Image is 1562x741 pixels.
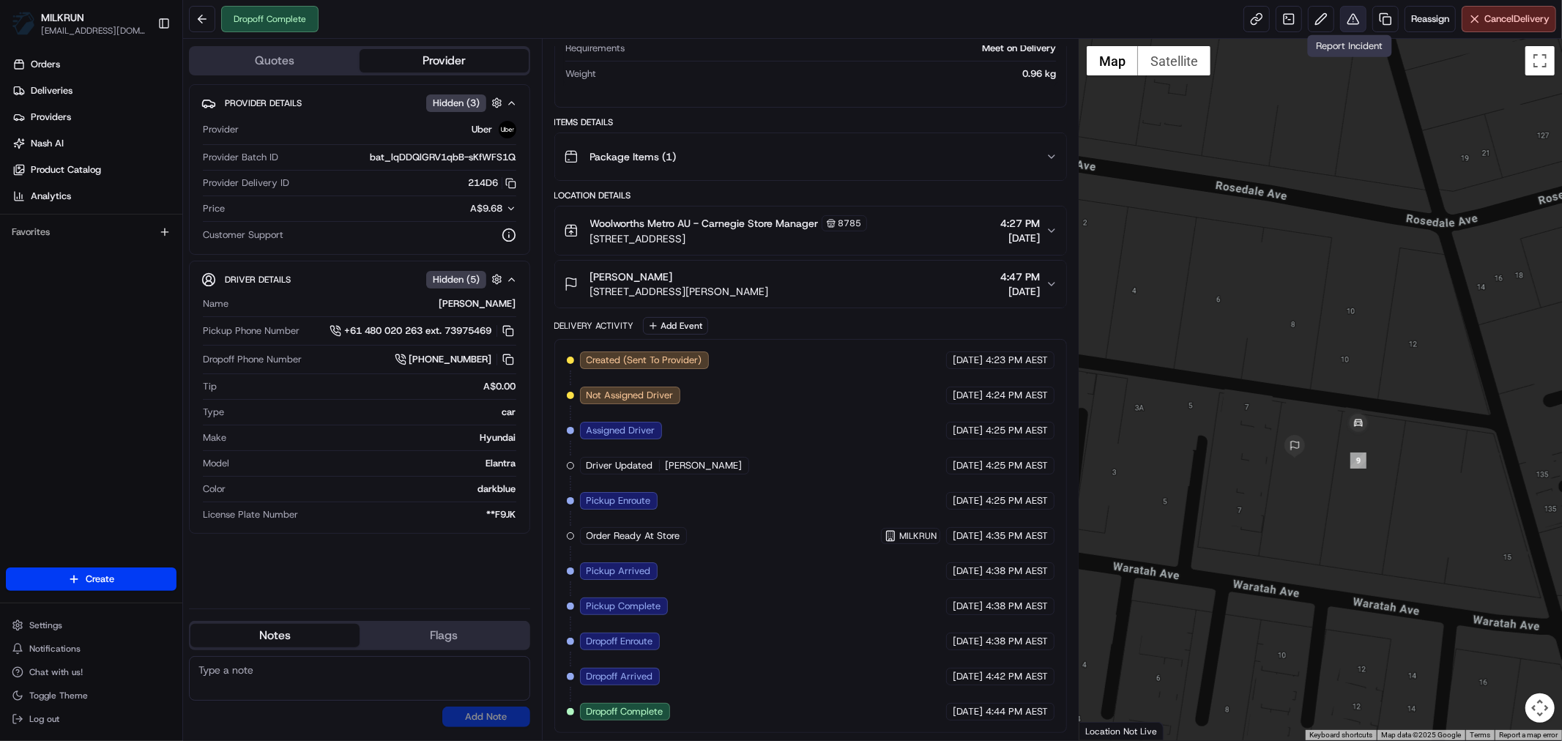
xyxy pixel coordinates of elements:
span: Make [203,431,226,444]
button: Show satellite imagery [1138,46,1210,75]
span: Package Items ( 1 ) [590,149,677,164]
button: Keyboard shortcuts [1309,730,1372,740]
div: Location Not Live [1079,722,1164,740]
button: Notifications [6,638,176,659]
button: [PERSON_NAME][STREET_ADDRESS][PERSON_NAME]4:47 PM[DATE] [555,261,1066,308]
span: Order Ready At Store [587,529,680,543]
button: Provider DetailsHidden (3) [201,91,518,115]
span: Product Catalog [31,163,101,176]
span: 4:38 PM AEST [986,565,1048,578]
span: 4:38 PM AEST [986,600,1048,613]
button: Toggle fullscreen view [1525,46,1555,75]
button: Package Items (1) [555,133,1066,180]
button: CancelDelivery [1462,6,1556,32]
button: +61 480 020 263 ext. 73975469 [330,323,516,339]
a: Providers [6,105,182,129]
span: [PERSON_NAME] [666,459,743,472]
span: Driver Updated [587,459,653,472]
span: Chat with us! [29,666,83,678]
button: Flags [360,624,529,647]
a: Report a map error [1499,731,1558,739]
span: [DATE] [953,424,983,437]
span: Orders [31,58,60,71]
span: Pickup Complete [587,600,661,613]
span: 4:42 PM AEST [986,670,1048,683]
span: Log out [29,713,59,725]
button: A$9.68 [387,202,516,215]
div: Favorites [6,220,176,244]
span: Pickup Phone Number [203,324,300,338]
span: Pickup Arrived [587,565,651,578]
span: Reassign [1411,12,1449,26]
span: 4:25 PM AEST [986,459,1048,472]
span: [DATE] [953,494,983,507]
button: Log out [6,709,176,729]
button: MILKRUNMILKRUN[EMAIL_ADDRESS][DOMAIN_NAME] [6,6,152,41]
span: Provider Batch ID [203,151,278,164]
button: Show street map [1087,46,1138,75]
span: [DATE] [953,459,983,472]
button: [EMAIL_ADDRESS][DOMAIN_NAME] [41,25,146,37]
img: MILKRUN [12,12,35,35]
button: Notes [190,624,360,647]
span: [DATE] [1000,284,1040,299]
img: uber-new-logo.jpeg [499,121,516,138]
span: 4:27 PM [1000,216,1040,231]
span: 4:47 PM [1000,269,1040,284]
span: 4:24 PM AEST [986,389,1048,402]
span: [DATE] [953,354,983,367]
button: Add Event [643,317,708,335]
div: A$0.00 [223,380,516,393]
span: Providers [31,111,71,124]
span: [PHONE_NUMBER] [409,353,492,366]
span: [STREET_ADDRESS] [590,231,867,246]
span: Price [203,202,225,215]
span: [DATE] [953,670,983,683]
a: Analytics [6,185,182,208]
span: [DATE] [1000,231,1040,245]
div: darkblue [231,483,516,496]
span: Dropoff Complete [587,705,663,718]
span: Driver Details [225,274,291,286]
span: Model [203,457,229,470]
span: Dropoff Phone Number [203,353,302,366]
button: Map camera controls [1525,693,1555,723]
span: Requirements [565,42,625,55]
div: Elantra [235,457,516,470]
span: Analytics [31,190,71,203]
span: Nash AI [31,137,64,150]
button: Reassign [1405,6,1456,32]
button: MILKRUN [41,10,84,25]
span: Notifications [29,643,81,655]
span: Hidden ( 5 ) [433,273,480,286]
span: Color [203,483,226,496]
div: Hyundai [232,431,516,444]
span: Woolworths Metro AU - Carnegie Store Manager [590,216,819,231]
span: A$9.68 [471,202,503,215]
div: Delivery Activity [554,320,634,332]
span: [DATE] [953,705,983,718]
span: 4:35 PM AEST [986,529,1048,543]
span: License Plate Number [203,508,298,521]
span: Create [86,573,114,586]
button: Toggle Theme [6,685,176,706]
a: Product Catalog [6,158,182,182]
a: Terms (opens in new tab) [1470,731,1490,739]
span: MILKRUN [899,530,937,542]
span: [DATE] [953,565,983,578]
span: Uber [472,123,493,136]
span: Pickup Enroute [587,494,651,507]
div: 9 [1350,453,1366,469]
a: Deliveries [6,79,182,103]
span: [DATE] [953,389,983,402]
span: [PERSON_NAME] [590,269,673,284]
span: [DATE] [953,529,983,543]
a: Orders [6,53,182,76]
span: 8785 [838,217,862,229]
span: Assigned Driver [587,424,655,437]
span: Tip [203,380,217,393]
span: 4:38 PM AEST [986,635,1048,648]
span: Provider Delivery ID [203,176,289,190]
